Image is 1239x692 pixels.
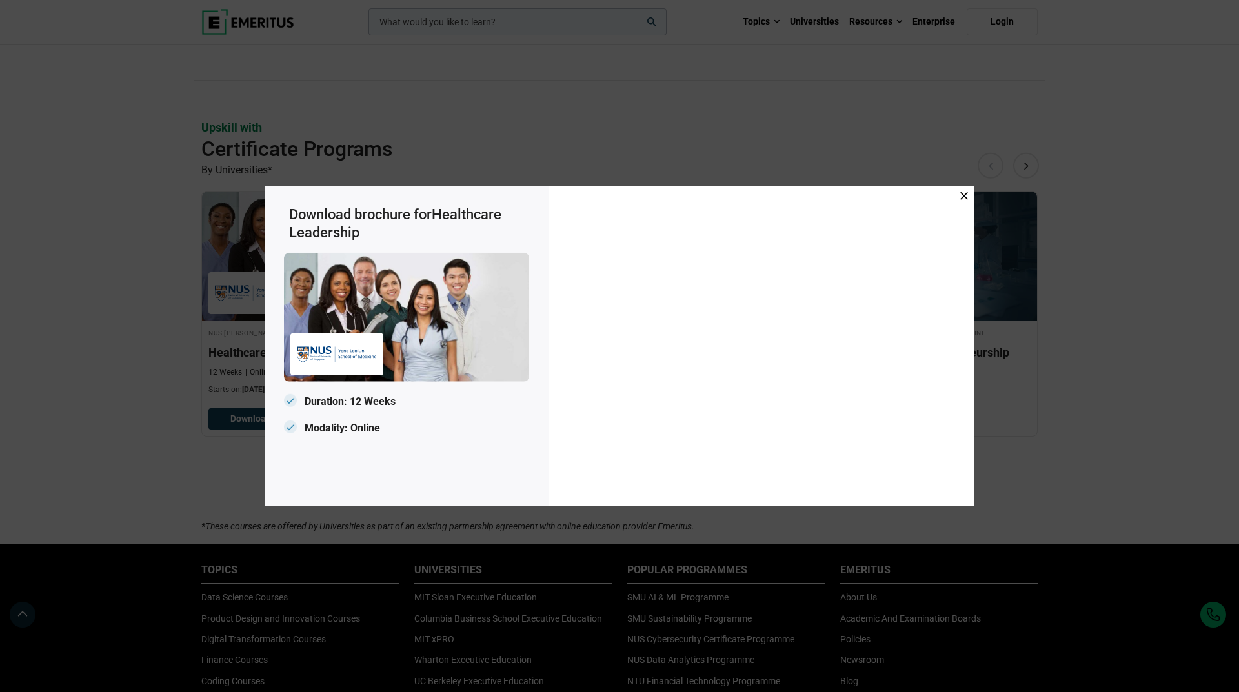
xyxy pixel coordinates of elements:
[555,192,968,495] iframe: Download Brochure
[284,252,529,381] img: Emeritus
[297,339,377,368] img: Emeritus
[289,206,501,241] span: Healthcare Leadership
[289,205,529,242] h3: Download brochure for
[284,391,529,411] p: Duration: 12 Weeks
[284,419,529,439] p: Modality: Online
